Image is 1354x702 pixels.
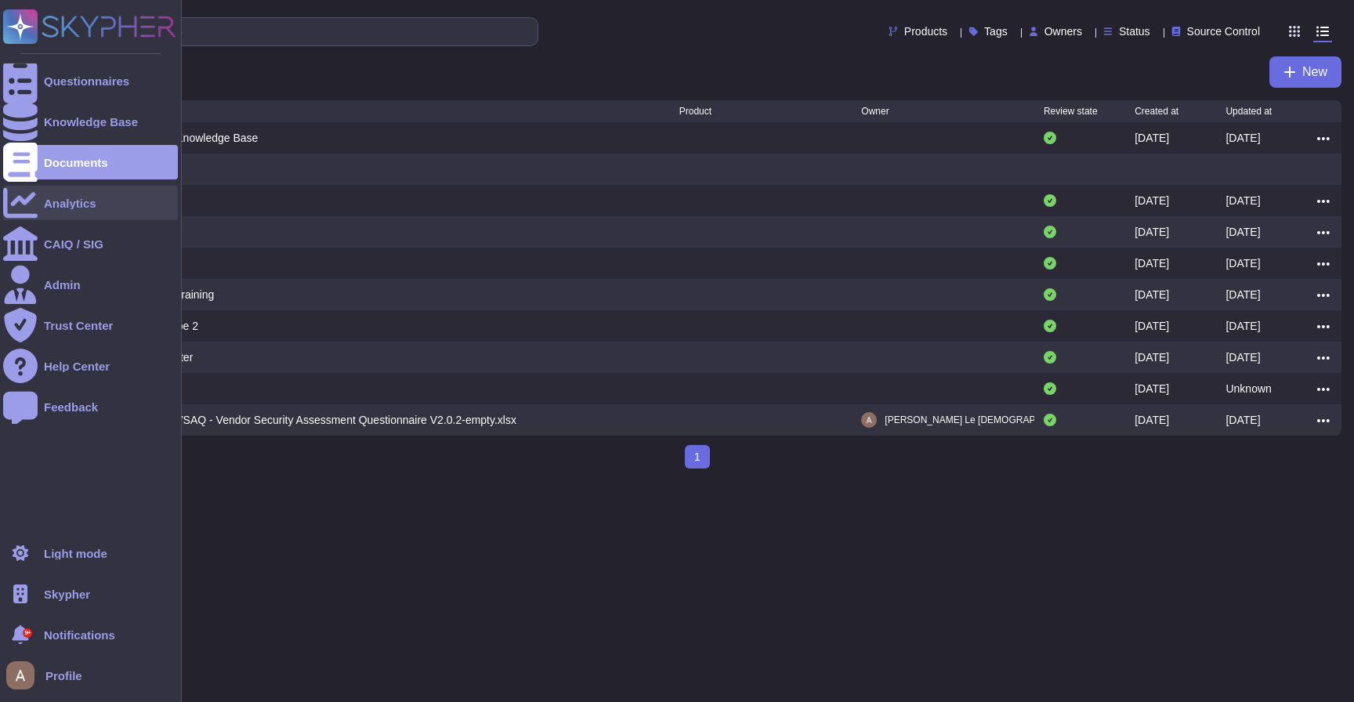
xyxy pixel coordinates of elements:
div: [DATE] [1135,318,1169,334]
div: CAIQ / SIG [44,238,103,250]
img: user [6,661,34,689]
div: [DATE] [1225,255,1260,271]
div: Unknown [1225,381,1271,396]
span: Profile [45,670,82,682]
img: user [861,412,877,428]
span: Products [904,26,947,37]
div: 9+ [23,628,32,638]
div: [DATE] [1135,349,1169,365]
div: [DATE] [1135,224,1169,240]
span: Notifications [44,629,115,641]
div: Documents [44,157,108,168]
div: [DATE] [1135,381,1169,396]
div: Analytics [44,197,96,209]
a: Questionnaires [3,63,178,98]
div: [DATE] [1225,224,1260,240]
div: External Knowledge Base [132,130,258,146]
div: Skypher VSAQ - Vendor Security Assessment Questionnaire V2.0.2-empty.xlsx [132,412,516,428]
a: Documents [3,145,178,179]
div: Questionnaires [44,75,129,87]
span: [PERSON_NAME] Le [DEMOGRAPHIC_DATA] [885,412,1083,428]
div: [DATE] [1135,193,1169,208]
div: [DATE] [1225,318,1260,334]
div: Trust Center [44,320,113,331]
span: Created at [1135,107,1178,116]
span: Owners [1044,26,1082,37]
span: Status [1119,26,1150,37]
a: Knowledge Base [3,104,178,139]
button: user [3,658,45,693]
span: 1 [685,445,710,469]
span: New [1302,66,1327,78]
div: [DATE] [1225,130,1260,146]
a: Analytics [3,186,178,220]
span: Product [679,107,711,116]
div: Knowledge Base [44,116,138,128]
a: Admin [3,267,178,302]
div: [DATE] [1225,349,1260,365]
div: [DATE] [1225,287,1260,302]
a: Feedback [3,389,178,424]
span: Tags [984,26,1008,37]
div: [DATE] [1225,412,1260,428]
span: Source Control [1187,26,1260,37]
div: Light mode [44,548,107,559]
span: Updated at [1225,107,1272,116]
div: Feedback [44,401,98,413]
div: Help Center [44,360,110,372]
a: Help Center [3,349,178,383]
div: [DATE] [1135,287,1169,302]
span: Skypher [44,588,90,600]
span: Owner [861,107,889,116]
div: [DATE] [1135,130,1169,146]
div: Admin [44,279,81,291]
div: [DATE] [1135,412,1169,428]
a: Trust Center [3,308,178,342]
button: New [1269,56,1341,88]
span: Review state [1044,107,1098,116]
a: CAIQ / SIG [3,226,178,261]
input: Search by keywords [62,18,538,45]
div: [DATE] [1225,193,1260,208]
div: [DATE] [1135,255,1169,271]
